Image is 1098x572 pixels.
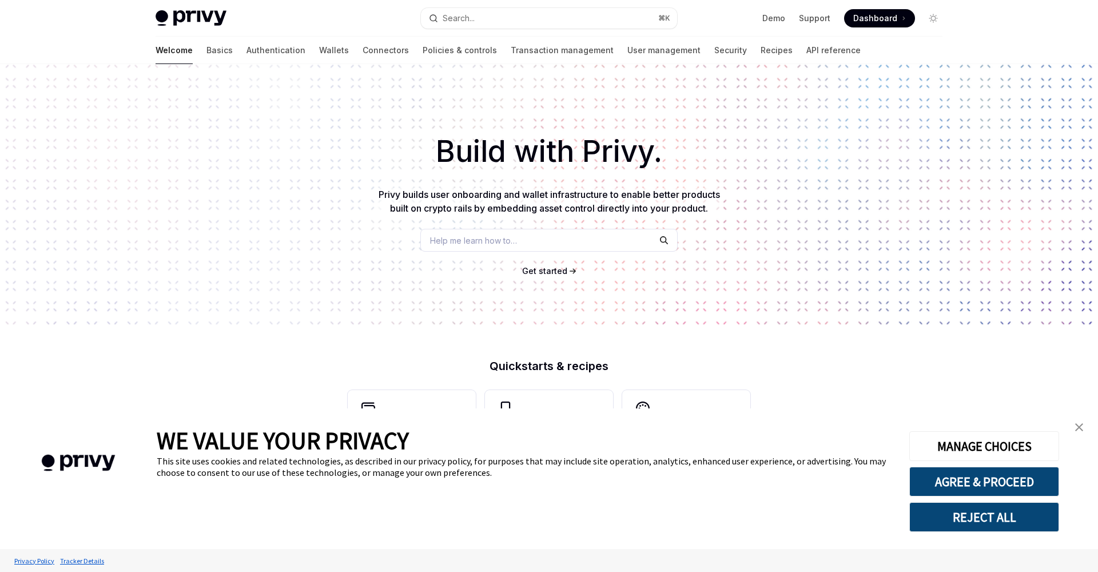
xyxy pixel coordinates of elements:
button: MANAGE CHOICES [909,431,1059,461]
a: **** *****Whitelabel login, wallets, and user management with your own UI and branding. [622,390,750,507]
a: Support [799,13,830,24]
div: This site uses cookies and related technologies, as described in our privacy policy, for purposes... [157,455,892,478]
span: Privy builds user onboarding and wallet infrastructure to enable better products built on crypto ... [379,189,720,214]
h1: Build with Privy. [18,129,1080,174]
span: Get started [522,266,567,276]
img: light logo [156,10,226,26]
a: Security [714,37,747,64]
h2: Quickstarts & recipes [348,360,750,372]
button: Toggle dark mode [924,9,942,27]
img: close banner [1075,423,1083,431]
span: Help me learn how to… [430,235,517,247]
a: **** **** **** ***Use the React Native SDK to build a mobile app on Solana. [485,390,613,507]
button: AGREE & PROCEED [909,467,1059,496]
a: Privacy Policy [11,551,57,571]
div: Search... [443,11,475,25]
img: company logo [17,438,140,488]
a: Dashboard [844,9,915,27]
a: Authentication [246,37,305,64]
button: REJECT ALL [909,502,1059,532]
a: Get started [522,265,567,277]
a: close banner [1068,416,1091,439]
span: Dashboard [853,13,897,24]
a: User management [627,37,701,64]
a: Demo [762,13,785,24]
a: Welcome [156,37,193,64]
button: Search...⌘K [421,8,677,29]
span: WE VALUE YOUR PRIVACY [157,426,409,455]
a: Transaction management [511,37,614,64]
a: API reference [806,37,861,64]
a: Connectors [363,37,409,64]
span: ⌘ K [658,14,670,23]
a: Wallets [319,37,349,64]
a: Policies & controls [423,37,497,64]
a: Tracker Details [57,551,107,571]
a: Basics [206,37,233,64]
a: Recipes [761,37,793,64]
